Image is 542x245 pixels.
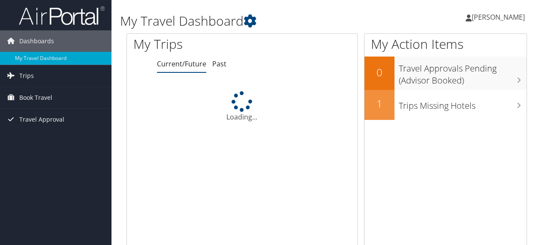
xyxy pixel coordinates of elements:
h1: My Travel Dashboard [120,12,396,30]
h2: 0 [364,65,394,80]
span: [PERSON_NAME] [472,12,525,22]
a: 1Trips Missing Hotels [364,90,527,120]
a: [PERSON_NAME] [466,4,533,30]
h1: My Trips [133,35,255,53]
h1: My Action Items [364,35,527,53]
h2: 1 [364,96,394,111]
span: Dashboards [19,30,54,52]
span: Trips [19,65,34,87]
span: Book Travel [19,87,52,108]
a: Current/Future [157,59,206,69]
div: Loading... [127,91,357,122]
a: 0Travel Approvals Pending (Advisor Booked) [364,57,527,90]
h3: Trips Missing Hotels [399,96,527,112]
span: Travel Approval [19,109,64,130]
h3: Travel Approvals Pending (Advisor Booked) [399,58,527,87]
img: airportal-logo.png [19,6,105,26]
a: Past [212,59,226,69]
